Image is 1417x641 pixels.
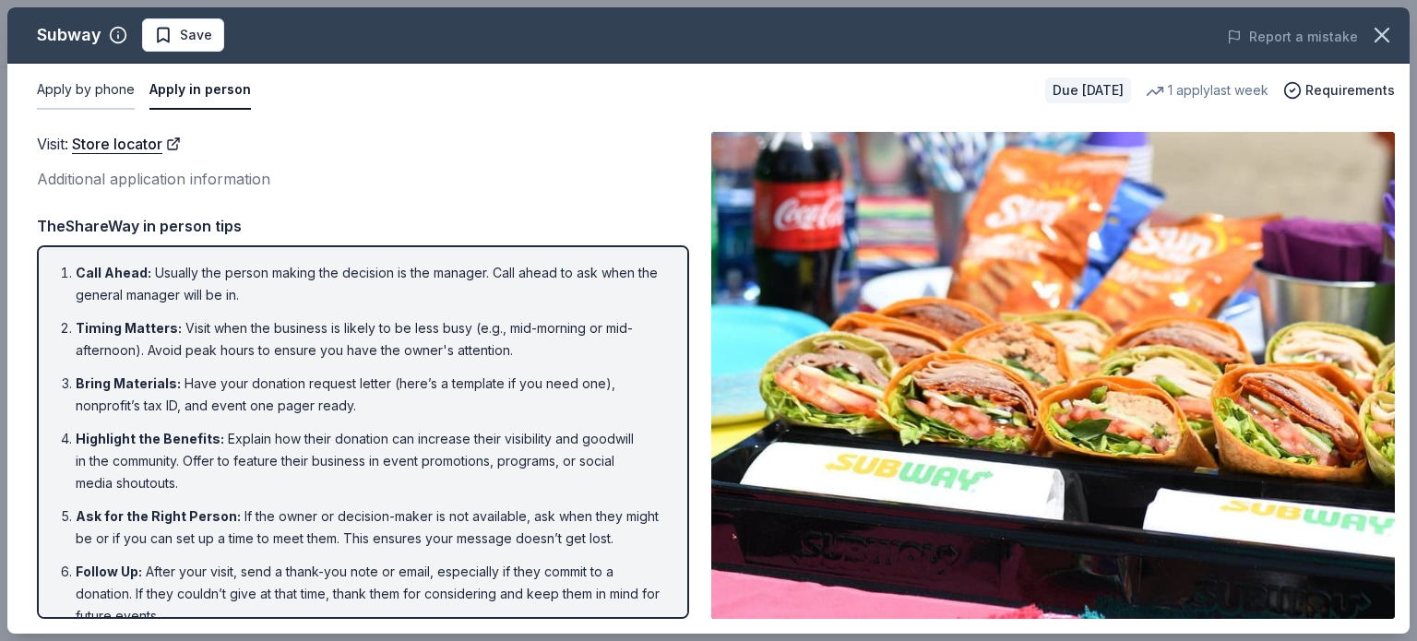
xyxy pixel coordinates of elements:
[72,132,181,156] a: Store locator
[1305,79,1395,101] span: Requirements
[711,132,1395,619] img: Image for Subway
[37,167,689,191] div: Additional application information
[76,508,241,524] span: Ask for the Right Person :
[76,320,182,336] span: Timing Matters :
[76,265,151,280] span: Call Ahead :
[1045,77,1131,103] div: Due [DATE]
[37,71,135,110] button: Apply by phone
[180,24,212,46] span: Save
[37,214,689,238] div: TheShareWay in person tips
[1227,26,1358,48] button: Report a mistake
[76,373,661,417] li: Have your donation request letter (here’s a template if you need one), nonprofit’s tax ID, and ev...
[1283,79,1395,101] button: Requirements
[37,132,689,156] div: Visit :
[142,18,224,52] button: Save
[37,20,101,50] div: Subway
[76,561,661,627] li: After your visit, send a thank-you note or email, especially if they commit to a donation. If the...
[76,505,661,550] li: If the owner or decision-maker is not available, ask when they might be or if you can set up a ti...
[76,262,661,306] li: Usually the person making the decision is the manager. Call ahead to ask when the general manager...
[76,317,661,362] li: Visit when the business is likely to be less busy (e.g., mid-morning or mid-afternoon). Avoid pea...
[149,71,251,110] button: Apply in person
[76,428,661,494] li: Explain how their donation can increase their visibility and goodwill in the community. Offer to ...
[76,375,181,391] span: Bring Materials :
[76,564,142,579] span: Follow Up :
[76,431,224,446] span: Highlight the Benefits :
[1146,79,1268,101] div: 1 apply last week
